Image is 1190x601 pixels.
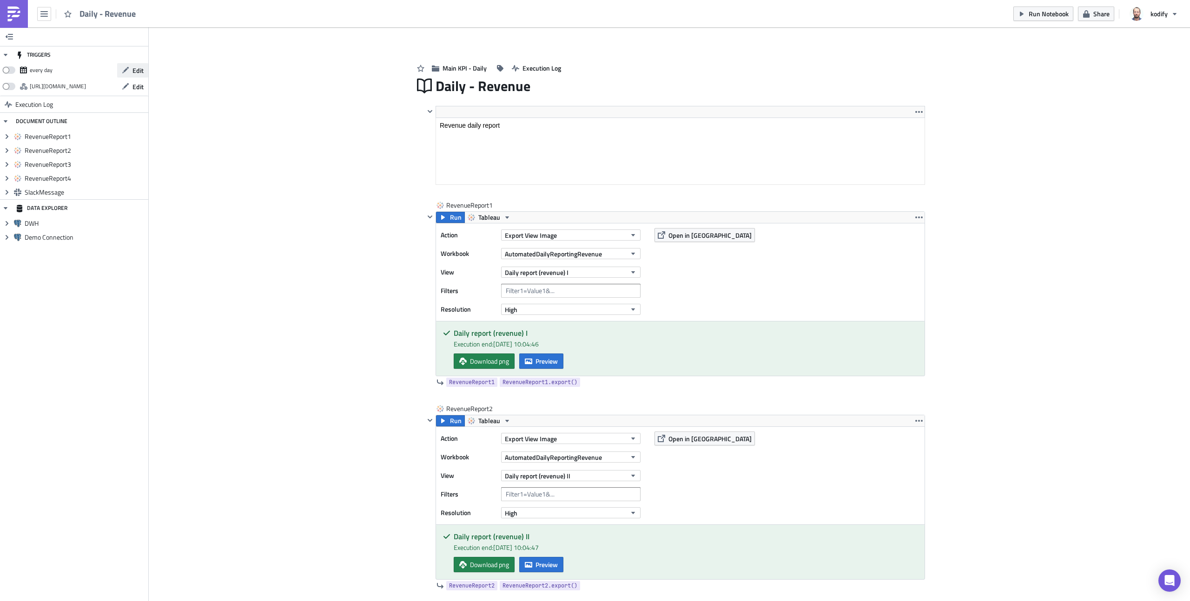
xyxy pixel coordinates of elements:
[16,113,67,130] div: DOCUMENT OUTLINE
[7,7,21,21] img: PushMetrics
[505,268,569,277] span: Daily report (revenue) I
[454,353,515,369] a: Download png
[1093,9,1110,19] span: Share
[501,470,641,481] button: Daily report (revenue) II
[464,415,514,426] button: Tableau
[478,212,500,223] span: Tableau
[505,508,517,518] span: High
[478,415,500,426] span: Tableau
[25,146,146,155] span: RevenueReport2
[132,82,144,91] span: Edit
[1150,9,1168,19] span: kodify
[501,487,641,501] input: Filter1=Value1&...
[507,61,566,75] button: Execution Log
[25,219,146,228] span: DWH
[522,63,561,73] span: Execution Log
[25,233,146,242] span: Demo Connection
[25,160,146,169] span: RevenueReport3
[1129,6,1144,22] img: Avatar
[501,284,641,298] input: Filter1=Value1&...
[132,65,144,75] span: Edit
[535,356,558,366] span: Preview
[424,415,436,426] button: Hide content
[30,63,53,77] div: every day
[4,4,465,11] p: Daily Revenue Report.
[454,542,918,552] div: Execution end: [DATE] 10:04:47
[1124,4,1183,24] button: kodify
[424,211,436,222] button: Hide content
[1029,9,1069,19] span: Run Notebook
[501,229,641,241] button: Export View Image
[441,284,496,298] label: Filters
[449,378,495,387] span: RevenueReport1
[500,378,580,387] a: RevenueReport1.export()
[436,118,925,184] iframe: Rich Text Area
[441,506,496,520] label: Resolution
[501,433,641,444] button: Export View Image
[30,79,86,93] div: https://pushmetrics.io/api/v1/report/akLK7VOL8B/webhook?token=2c89cd8b996f41dd9e3ed865bf74c885
[441,431,496,445] label: Action
[535,560,558,569] span: Preview
[16,46,51,63] div: TRIGGERS
[500,581,580,590] a: RevenueReport2.export()
[454,533,918,540] h5: Daily report (revenue) II
[454,557,515,572] a: Download png
[441,228,496,242] label: Action
[502,378,577,387] span: RevenueReport1.export()
[1078,7,1114,21] button: Share
[501,267,641,278] button: Daily report (revenue) I
[450,212,462,223] span: Run
[441,469,496,483] label: View
[427,61,491,75] button: Main KPI - Daily
[454,329,918,337] h5: Daily report (revenue) I
[668,434,752,444] span: Open in [GEOGRAPHIC_DATA]
[117,63,148,78] button: Edit
[501,451,641,463] button: AutomatedDailyReportingRevenue
[441,247,496,261] label: Workbook
[441,450,496,464] label: Workbook
[464,212,514,223] button: Tableau
[424,106,436,117] button: Hide content
[446,378,497,387] a: RevenueReport1
[446,404,494,413] span: RevenueReport2
[25,132,146,141] span: RevenueReport1
[505,230,557,240] span: Export View Image
[501,304,641,315] button: High
[441,302,496,316] label: Resolution
[501,507,641,518] button: High
[436,415,465,426] button: Run
[446,201,494,210] span: RevenueReport1
[117,79,148,94] button: Edit
[505,249,602,259] span: AutomatedDailyReportingRevenue
[441,487,496,501] label: Filters
[449,581,495,590] span: RevenueReport2
[505,434,557,444] span: Export View Image
[505,305,517,314] span: High
[15,96,53,113] span: Execution Log
[4,4,465,11] body: Rich Text Area. Press ALT-0 for help.
[1013,7,1073,21] button: Run Notebook
[436,212,465,223] button: Run
[446,581,497,590] a: RevenueReport2
[16,200,67,216] div: DATA EXPLORER
[470,356,509,366] span: Download png
[470,560,509,569] span: Download png
[654,228,755,242] button: Open in [GEOGRAPHIC_DATA]
[1158,569,1181,592] div: Open Intercom Messenger
[502,581,577,590] span: RevenueReport2.export()
[519,353,563,369] button: Preview
[79,8,137,19] span: Daily - Revenue
[519,557,563,572] button: Preview
[668,230,752,240] span: Open in [GEOGRAPHIC_DATA]
[436,77,531,95] span: Daily - Revenue
[654,431,755,445] button: Open in [GEOGRAPHIC_DATA]
[454,339,918,349] div: Execution end: [DATE] 10:04:46
[450,415,462,426] span: Run
[505,452,602,462] span: AutomatedDailyReportingRevenue
[25,188,146,196] span: SlackMessage
[441,265,496,279] label: View
[443,63,487,73] span: Main KPI - Daily
[505,471,570,481] span: Daily report (revenue) II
